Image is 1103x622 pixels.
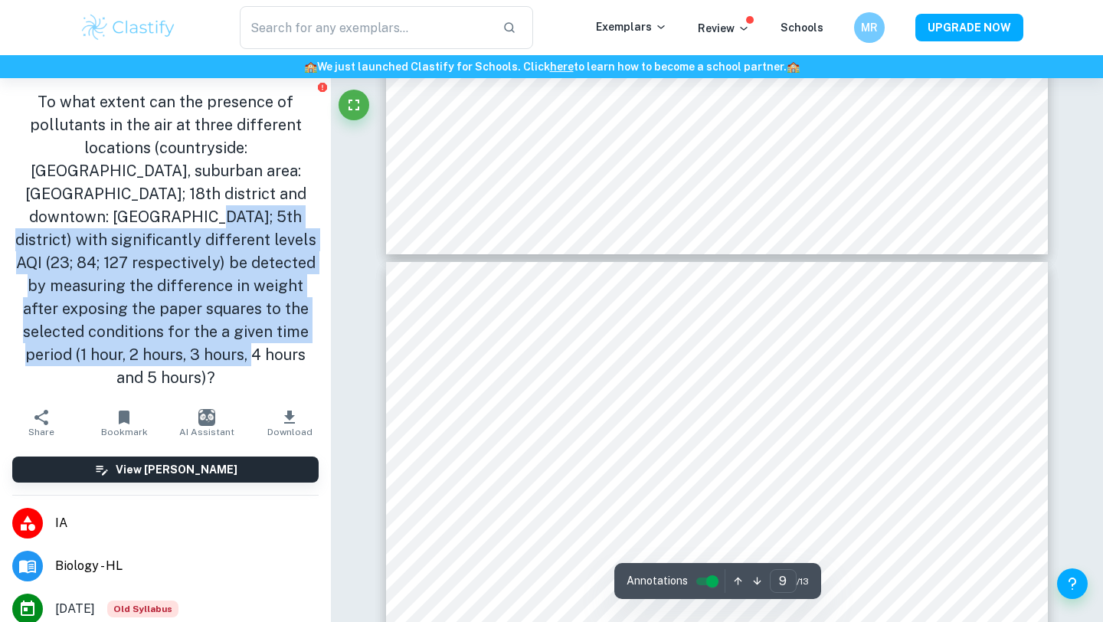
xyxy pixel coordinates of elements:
span: Bookmark [101,427,148,437]
button: Fullscreen [339,90,369,120]
button: Report issue [316,81,328,93]
span: Share [28,427,54,437]
span: IA [55,514,319,532]
span: Download [267,427,313,437]
h1: To what extent can the presence of pollutants in the air at three different locations (countrysid... [12,90,319,389]
img: Clastify logo [80,12,177,43]
button: UPGRADE NOW [915,14,1023,41]
span: [DATE] [55,600,95,618]
span: AI Assistant [179,427,234,437]
h6: We just launched Clastify for Schools. Click to learn how to become a school partner. [3,58,1100,75]
button: Bookmark [83,401,165,444]
button: MR [854,12,885,43]
img: AI Assistant [198,409,215,426]
div: Starting from the May 2025 session, the Biology IA requirements have changed. It's OK to refer to... [107,601,178,617]
span: / 13 [797,575,809,588]
span: Annotations [627,573,688,589]
span: 🏫 [304,61,317,73]
p: Exemplars [596,18,667,35]
button: AI Assistant [165,401,248,444]
a: here [550,61,574,73]
span: 🏫 [787,61,800,73]
h6: MR [861,19,879,36]
button: Help and Feedback [1057,568,1088,599]
input: Search for any exemplars... [240,6,490,49]
button: Download [248,401,331,444]
span: Biology - HL [55,557,319,575]
a: Schools [781,21,823,34]
button: View [PERSON_NAME] [12,457,319,483]
span: Old Syllabus [107,601,178,617]
p: Review [698,20,750,37]
h6: View [PERSON_NAME] [116,461,237,478]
